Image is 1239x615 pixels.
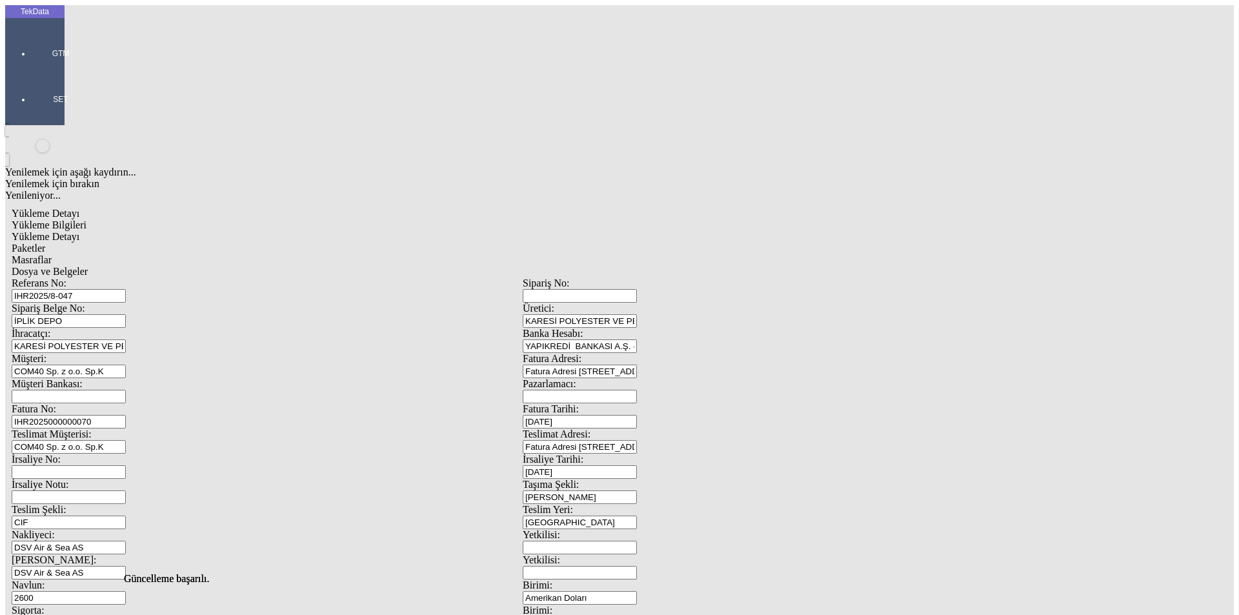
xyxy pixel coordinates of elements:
span: Üretici: [523,303,554,314]
span: İhracatçı: [12,328,50,339]
span: Yetkilisi: [523,554,560,565]
span: [PERSON_NAME]: [12,554,97,565]
div: Yenilemek için bırakın [5,178,1040,190]
span: Sipariş No: [523,277,569,288]
span: Yükleme Detayı [12,231,79,242]
span: Fatura Adresi: [523,353,581,364]
div: Güncelleme başarılı. [124,573,1115,585]
span: Nakliyeci: [12,529,55,540]
span: GTM [41,48,80,59]
span: İrsaliye Notu: [12,479,68,490]
span: Müşteri Bankası: [12,378,83,389]
span: Dosya ve Belgeler [12,266,88,277]
div: Yenileniyor... [5,190,1040,201]
span: Teslimat Müşterisi: [12,428,92,439]
span: Pazarlamacı: [523,378,576,389]
span: Fatura No: [12,403,56,414]
span: Yükleme Bilgileri [12,219,86,230]
span: Yetkilisi: [523,529,560,540]
span: Birimi: [523,580,552,590]
span: Paketler [12,243,45,254]
span: Teslim Yeri: [523,504,573,515]
span: Masraflar [12,254,52,265]
span: Yükleme Detayı [12,208,79,219]
span: Teslimat Adresi: [523,428,590,439]
span: SET [41,94,80,105]
span: Teslim Şekli: [12,504,66,515]
span: Müşteri: [12,353,46,364]
span: Referans No: [12,277,66,288]
span: Navlun: [12,580,45,590]
span: Banka Hesabı: [523,328,583,339]
span: Fatura Tarihi: [523,403,579,414]
span: İrsaliye No: [12,454,61,465]
span: İrsaliye Tarihi: [523,454,583,465]
div: Yenilemek için aşağı kaydırın... [5,166,1040,178]
div: TekData [5,6,65,17]
span: Sipariş Belge No: [12,303,85,314]
span: Taşıma Şekli: [523,479,579,490]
